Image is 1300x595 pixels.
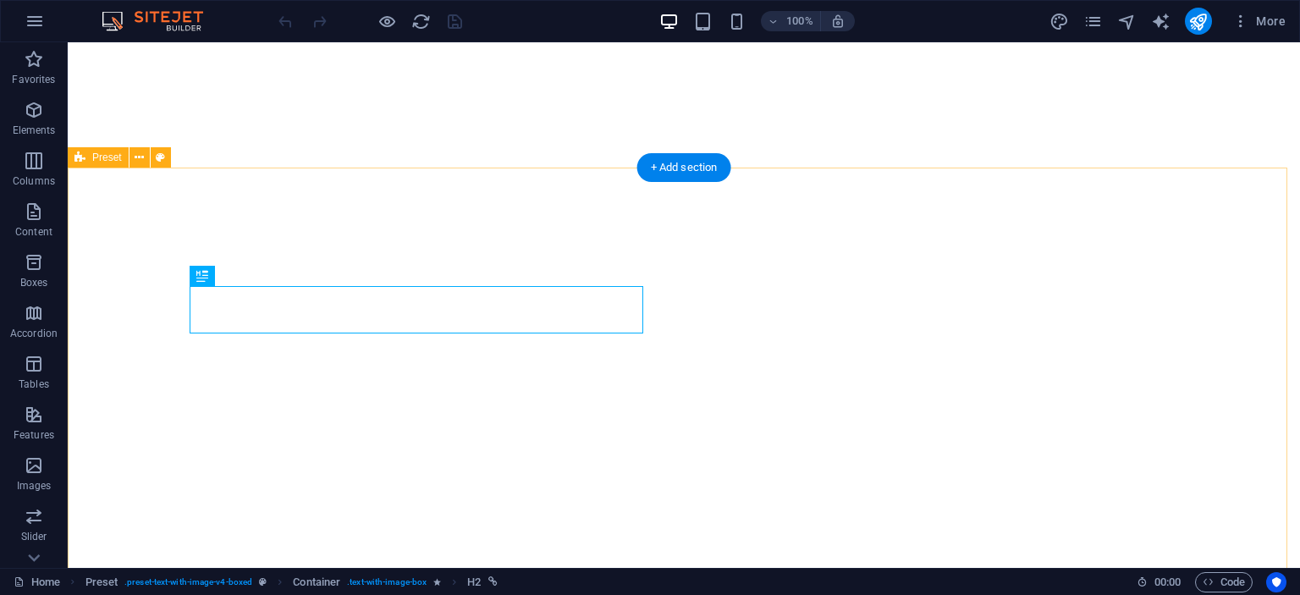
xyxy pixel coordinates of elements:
button: Click here to leave preview mode and continue editing [377,11,397,31]
span: . preset-text-with-image-v4-boxed [124,572,252,592]
i: Element contains an animation [433,577,441,587]
p: Accordion [10,327,58,340]
p: Slider [21,530,47,543]
i: Pages (Ctrl+Alt+S) [1083,12,1103,31]
p: Images [17,479,52,493]
h6: Session time [1137,572,1182,592]
button: Code [1195,572,1253,592]
p: Elements [13,124,56,137]
a: Click to cancel selection. Double-click to open Pages [14,572,60,592]
span: Click to select. Double-click to edit [467,572,481,592]
div: + Add section [637,153,731,182]
h6: 100% [786,11,813,31]
i: Reload page [411,12,431,31]
i: This element is a customizable preset [259,577,267,587]
span: Click to select. Double-click to edit [293,572,340,592]
p: Favorites [12,73,55,86]
p: Tables [19,377,49,391]
span: Code [1203,572,1245,592]
span: 00 00 [1154,572,1181,592]
span: Preset [92,152,122,163]
i: Design (Ctrl+Alt+Y) [1049,12,1069,31]
p: Features [14,428,54,442]
span: Click to select. Double-click to edit [85,572,118,592]
i: This element is linked [488,577,498,587]
button: navigator [1117,11,1137,31]
i: On resize automatically adjust zoom level to fit chosen device. [830,14,846,29]
img: Editor Logo [97,11,224,31]
i: Publish [1188,12,1208,31]
i: Navigator [1117,12,1137,31]
button: 100% [761,11,821,31]
button: reload [410,11,431,31]
button: Usercentrics [1266,572,1286,592]
button: publish [1185,8,1212,35]
p: Boxes [20,276,48,289]
button: pages [1083,11,1104,31]
button: More [1226,8,1292,35]
i: AI Writer [1151,12,1171,31]
span: . text-with-image-box [347,572,427,592]
p: Content [15,225,52,239]
span: : [1166,576,1169,588]
button: design [1049,11,1070,31]
button: text_generator [1151,11,1171,31]
span: More [1232,13,1286,30]
nav: breadcrumb [85,572,498,592]
p: Columns [13,174,55,188]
